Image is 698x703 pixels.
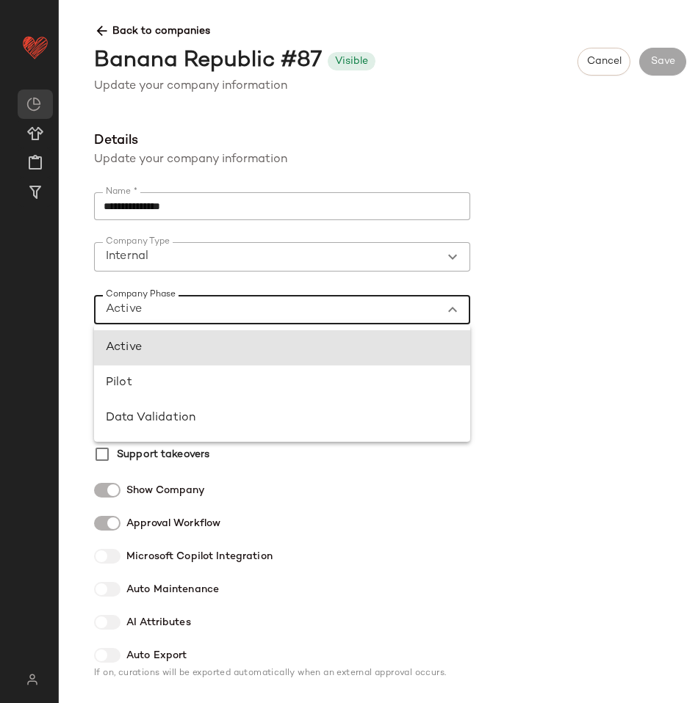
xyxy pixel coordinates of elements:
img: svg%3e [18,674,46,685]
span: Microsoft Copilot Integration [126,549,273,564]
i: Mobile View appended action [444,405,461,423]
button: Cancel [578,48,630,76]
span: Active [106,301,142,318]
span: Cancel [586,56,622,68]
div: Update your company information [94,151,564,169]
label: Support takeovers [117,443,209,465]
div: If on, curations will be exported automatically when an external approval occurs. [94,669,564,678]
i: Clear Company Owner* [420,354,438,371]
i: Open [444,354,461,371]
span: Approval Workflow [126,516,220,531]
span: Auto Maintenance [126,582,219,597]
span: Internal [106,248,148,266]
span: Details [94,131,564,151]
i: Mobile View prepended action [297,405,314,423]
span: AI Attributes [126,615,191,630]
div: Update your company information [94,78,686,95]
i: Desktop View prepended action [103,405,120,423]
span: Auto Export [126,648,187,663]
div: Banana Republic #87 [94,45,322,78]
img: heart_red.DM2ytmEG.svg [21,32,50,62]
span: Show Company [126,483,206,498]
i: Desktop View appended action [250,405,267,423]
span: Back to companies [94,12,686,39]
img: svg%3e [26,97,41,112]
div: Visible [335,54,368,69]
